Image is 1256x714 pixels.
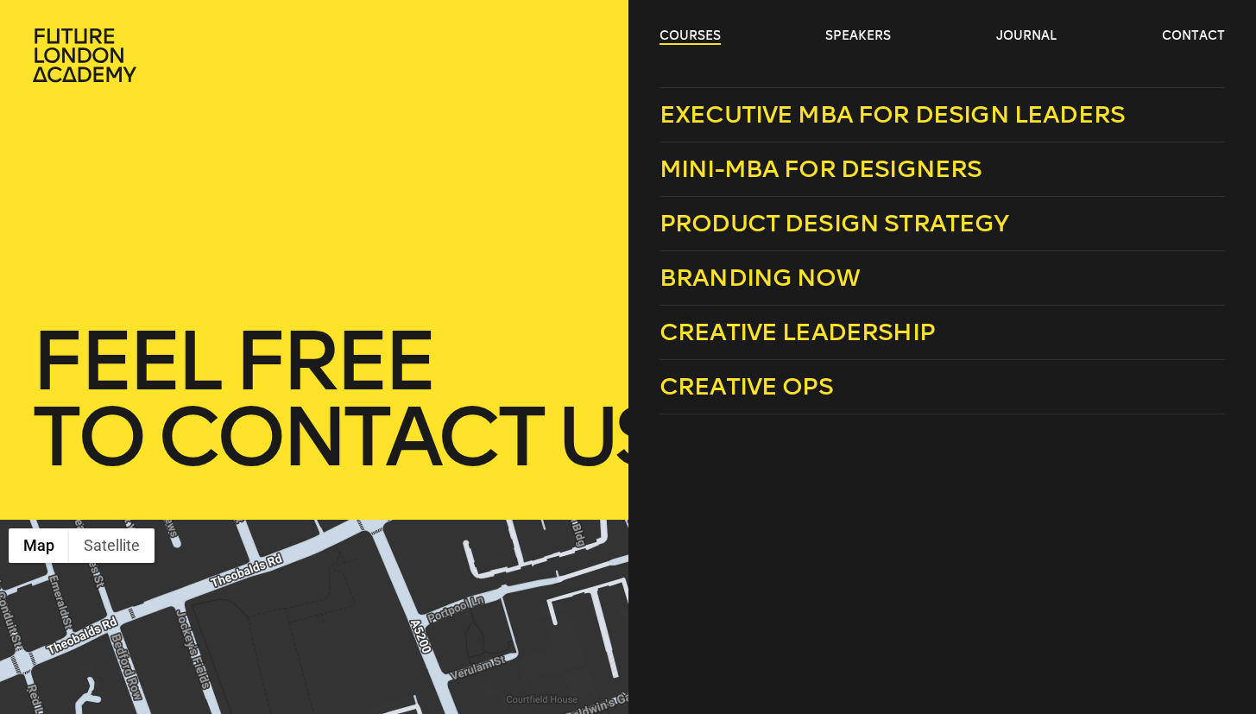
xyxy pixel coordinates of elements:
a: courses [660,28,721,45]
a: speakers [825,28,891,45]
span: Branding Now [660,263,860,292]
span: Creative Ops [660,372,833,401]
a: Executive MBA for Design Leaders [660,87,1225,142]
a: Creative Ops [660,360,1225,414]
a: Branding Now [660,251,1225,306]
span: Product Design Strategy [660,209,1009,237]
a: Product Design Strategy [660,197,1225,251]
a: journal [996,28,1057,45]
a: contact [1162,28,1225,45]
a: Creative Leadership [660,306,1225,360]
span: Creative Leadership [660,318,935,346]
span: Executive MBA for Design Leaders [660,100,1125,129]
a: Mini-MBA for Designers [660,142,1225,197]
span: Mini-MBA for Designers [660,155,982,183]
